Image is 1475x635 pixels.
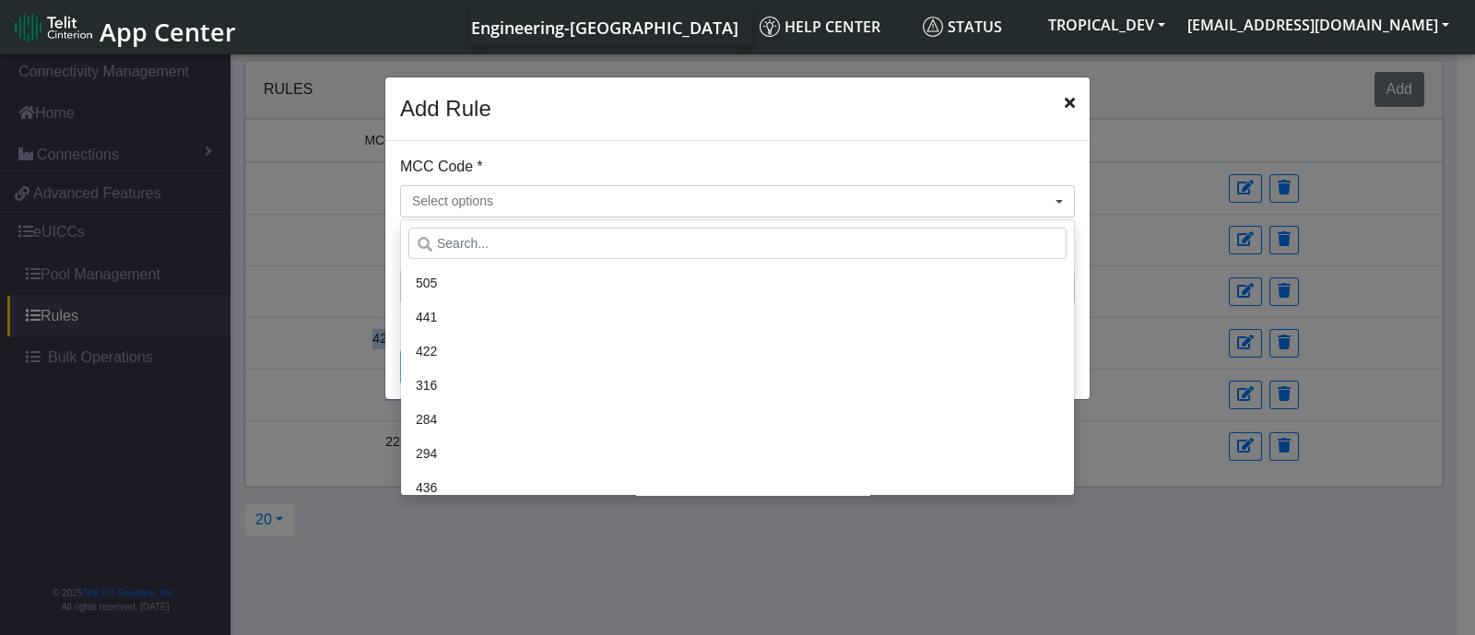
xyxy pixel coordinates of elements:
li: 441 [408,300,1067,335]
img: knowledge.svg [760,17,780,37]
span: Close [1065,92,1075,114]
span: Status [923,17,1002,37]
span: App Center [100,15,236,49]
button: TROPICAL_DEV [1037,8,1176,41]
li: 505 [408,266,1067,300]
li: 316 [408,369,1067,403]
button: Select options [400,185,1075,218]
h4: Add Rule [400,92,491,125]
label: MCC Code * [400,156,483,178]
li: 422 [408,335,1067,369]
li: 436 [408,471,1067,505]
input: Search... [408,228,1067,259]
li: 284 [408,403,1067,437]
span: Engineering-[GEOGRAPHIC_DATA] [471,17,738,39]
img: logo-telit-cinterion-gw-new.png [15,13,92,42]
button: [EMAIL_ADDRESS][DOMAIN_NAME] [1176,8,1460,41]
span: Help center [760,17,880,37]
img: status.svg [923,17,943,37]
a: Your current platform instance [470,8,737,45]
li: 294 [408,437,1067,471]
span: Select options [412,192,493,211]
